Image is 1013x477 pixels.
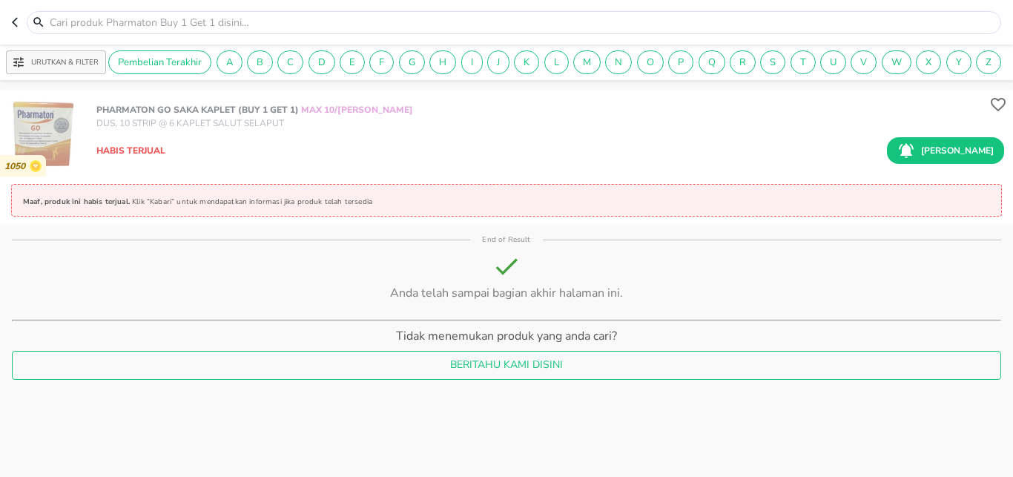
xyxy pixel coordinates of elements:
[515,56,538,69] span: K
[820,50,846,74] div: U
[429,50,456,74] div: H
[791,56,815,69] span: T
[487,50,509,74] div: J
[851,50,877,74] div: V
[308,50,335,74] div: D
[699,50,725,74] div: Q
[605,50,632,74] div: N
[668,50,693,74] div: P
[791,50,816,74] div: T
[638,56,663,69] span: O
[23,197,132,207] p: Maaf, produk ini habis terjual.
[400,56,424,69] span: G
[24,356,989,375] span: BERITAHU KAMI DISINI
[916,50,941,74] div: X
[278,56,303,69] span: C
[882,56,911,69] span: W
[946,50,971,74] div: Y
[370,56,393,69] span: F
[461,50,483,74] div: I
[488,56,509,69] span: J
[699,56,725,69] span: Q
[947,56,971,69] span: Y
[921,144,994,157] p: [PERSON_NAME]
[514,50,539,74] div: K
[462,56,482,69] span: I
[470,234,542,245] p: End of Result
[248,56,272,69] span: B
[730,50,756,74] div: R
[399,50,425,74] div: G
[545,56,568,69] span: L
[109,56,211,69] span: Pembelian Terakhir
[132,197,372,207] p: Klik “Kabari” untuk mendapatkan informasi jika produk telah tersedia
[730,56,755,69] span: R
[217,50,242,74] div: A
[247,50,273,74] div: B
[12,327,1001,351] p: Tidak menemukan produk yang anda cari?
[217,56,242,69] span: A
[760,50,785,74] div: S
[299,104,413,116] span: MAX 10/[PERSON_NAME]
[637,50,664,74] div: O
[574,56,600,69] span: M
[6,50,106,74] button: Urutkan & Filter
[430,56,455,69] span: H
[851,56,876,69] span: V
[108,50,211,74] div: Pembelian Terakhir
[96,144,165,157] p: Habis terjual
[669,56,693,69] span: P
[48,15,997,30] input: Cari produk Pharmaton Buy 1 Get 1 disini…
[31,57,99,68] p: Urutkan & Filter
[96,116,413,130] p: DUS, 10 STRIP @ 6 KAPLET SALUT SELAPUT
[340,50,365,74] div: E
[277,50,303,74] div: C
[573,50,601,74] div: M
[977,56,1000,69] span: Z
[544,50,569,74] div: L
[340,56,364,69] span: E
[821,56,845,69] span: U
[4,161,30,172] p: 1050
[882,50,911,74] div: W
[96,103,413,116] p: PHARMATON GO Saka KAPLET (BUY 1 GET 1)
[976,50,1001,74] div: Z
[12,351,1001,380] button: BERITAHU KAMI DISINI
[309,56,334,69] span: D
[761,56,785,69] span: S
[887,137,1004,164] button: [PERSON_NAME]
[606,56,631,69] span: N
[369,50,394,74] div: F
[917,56,940,69] span: X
